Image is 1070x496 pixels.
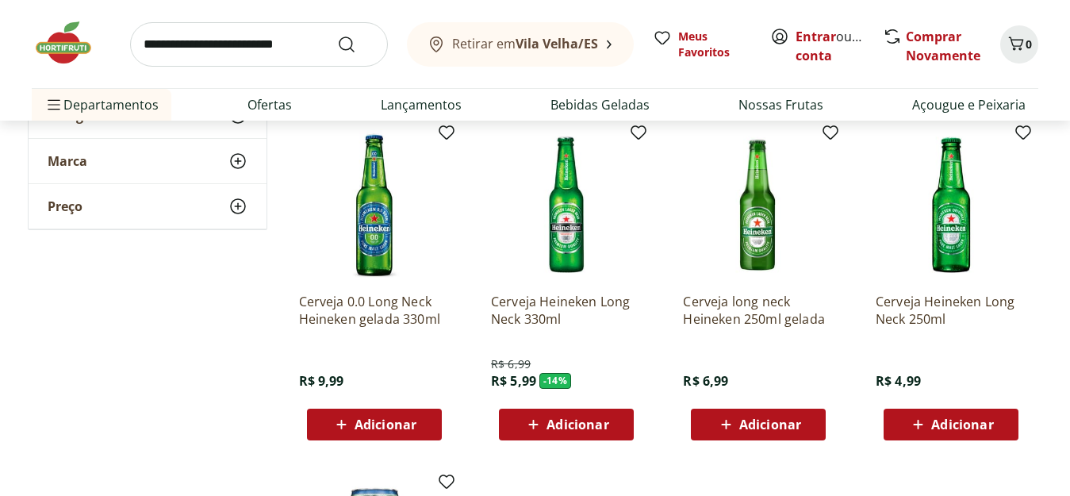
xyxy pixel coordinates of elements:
[44,86,159,124] span: Departamentos
[32,19,111,67] img: Hortifruti
[876,372,921,390] span: R$ 4,99
[299,293,450,328] a: Cerveja 0.0 Long Neck Heineken gelada 330ml
[931,418,993,431] span: Adicionar
[653,29,751,60] a: Meus Favoritos
[683,129,834,280] img: Cerveja long neck Heineken 250ml gelada
[678,29,751,60] span: Meus Favoritos
[44,86,63,124] button: Menu
[683,293,834,328] a: Cerveja long neck Heineken 250ml gelada
[912,95,1026,114] a: Açougue e Peixaria
[491,293,642,328] a: Cerveja Heineken Long Neck 330ml
[299,372,344,390] span: R$ 9,99
[299,129,450,280] img: Cerveja 0.0 Long Neck Heineken gelada 330ml
[307,409,442,440] button: Adicionar
[876,129,1026,280] img: Cerveja Heineken Long Neck 250ml
[381,95,462,114] a: Lançamentos
[48,153,87,169] span: Marca
[796,28,883,64] a: Criar conta
[796,28,836,45] a: Entrar
[499,409,634,440] button: Adicionar
[247,95,292,114] a: Ofertas
[739,418,801,431] span: Adicionar
[884,409,1018,440] button: Adicionar
[691,409,826,440] button: Adicionar
[337,35,375,54] button: Submit Search
[683,372,728,390] span: R$ 6,99
[491,129,642,280] img: Cerveja Heineken Long Neck 330ml
[491,356,531,372] span: R$ 6,99
[547,418,608,431] span: Adicionar
[738,95,823,114] a: Nossas Frutas
[407,22,634,67] button: Retirar emVila Velha/ES
[516,35,598,52] b: Vila Velha/ES
[452,37,598,51] span: Retirar em
[906,28,980,64] a: Comprar Novamente
[796,27,866,65] span: ou
[1026,37,1032,52] span: 0
[29,139,267,183] button: Marca
[876,293,1026,328] a: Cerveja Heineken Long Neck 250ml
[48,198,82,214] span: Preço
[550,95,650,114] a: Bebidas Geladas
[130,22,388,67] input: search
[355,418,416,431] span: Adicionar
[491,372,536,390] span: R$ 5,99
[539,373,571,389] span: - 14 %
[1000,25,1038,63] button: Carrinho
[29,184,267,229] button: Preço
